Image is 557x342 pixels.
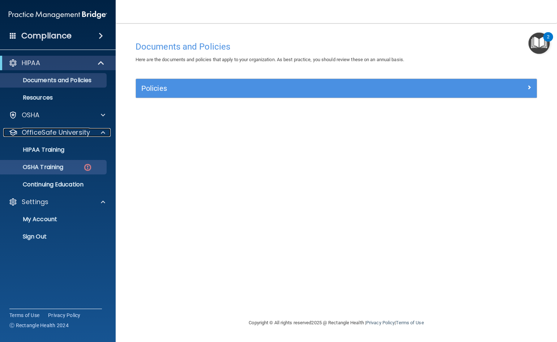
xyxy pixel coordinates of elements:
[141,84,431,92] h5: Policies
[22,128,90,137] p: OfficeSafe University
[9,322,69,329] span: Ⓒ Rectangle Health 2024
[5,233,103,240] p: Sign Out
[205,311,468,334] div: Copyright © All rights reserved 2025 @ Rectangle Health | |
[22,111,40,119] p: OSHA
[9,198,105,206] a: Settings
[9,128,105,137] a: OfficeSafe University
[5,94,103,101] p: Resources
[5,216,103,223] p: My Account
[9,59,105,67] a: HIPAA
[21,31,72,41] h4: Compliance
[83,163,92,172] img: danger-circle.6113f641.png
[136,42,537,51] h4: Documents and Policies
[547,37,549,46] div: 2
[528,33,550,54] button: Open Resource Center, 2 new notifications
[5,146,64,153] p: HIPAA Training
[5,164,63,171] p: OSHA Training
[22,59,40,67] p: HIPAA
[136,57,404,62] span: Here are the documents and policies that apply to your organization. As best practice, you should...
[48,312,81,319] a: Privacy Policy
[366,320,395,325] a: Privacy Policy
[9,111,105,119] a: OSHA
[9,312,39,319] a: Terms of Use
[5,77,103,84] p: Documents and Policies
[396,320,424,325] a: Terms of Use
[5,181,103,188] p: Continuing Education
[9,8,107,22] img: PMB logo
[22,198,48,206] p: Settings
[141,83,531,94] a: Policies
